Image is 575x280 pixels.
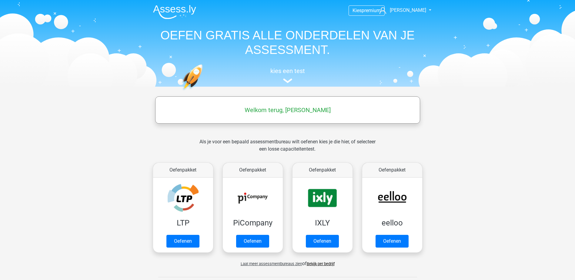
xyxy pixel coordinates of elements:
span: premium [362,8,381,13]
a: Kiespremium [349,6,384,15]
h5: kies een test [148,67,427,75]
h1: OEFEN GRATIS ALLE ONDERDELEN VAN JE ASSESSMENT. [148,28,427,57]
a: Oefenen [236,235,269,248]
a: Bekijk per bedrijf [307,262,335,266]
a: Oefenen [376,235,409,248]
span: [PERSON_NAME] [390,7,426,13]
img: oefenen [182,64,226,119]
h5: Welkom terug, [PERSON_NAME] [158,106,417,114]
img: Assessly [153,5,196,19]
img: assessment [283,78,292,83]
a: Oefenen [166,235,199,248]
div: Als je voor een bepaald assessmentbureau wilt oefenen kies je die hier, of selecteer een losse ca... [195,138,380,160]
span: Kies [353,8,362,13]
a: Oefenen [306,235,339,248]
div: of [148,255,427,267]
span: Laat meer assessmentbureaus zien [241,262,302,266]
a: [PERSON_NAME] [377,7,427,14]
a: kies een test [148,67,427,83]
